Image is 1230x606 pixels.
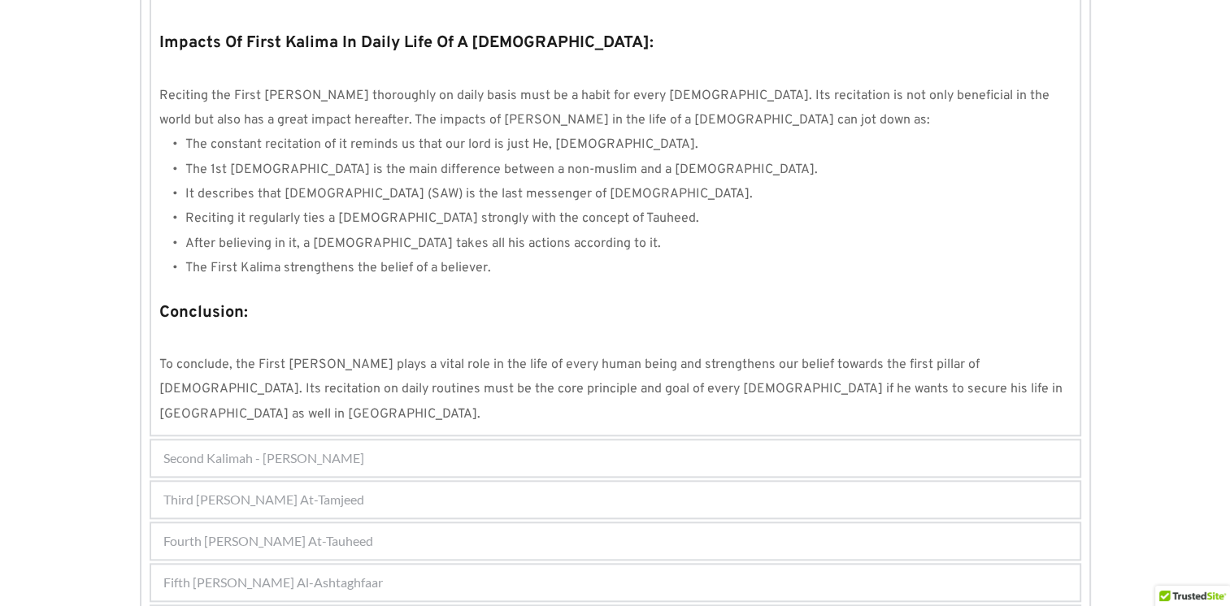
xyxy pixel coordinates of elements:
span: After believing in it, a [DEMOGRAPHIC_DATA] takes all his actions according to it. [185,236,661,252]
span: It describes that [DEMOGRAPHIC_DATA] (SAW) is the last messenger of [DEMOGRAPHIC_DATA]. [185,186,753,202]
span: Second Kalimah - [PERSON_NAME] [163,448,364,468]
span: Fifth [PERSON_NAME] Al-Ashtaghfaar [163,573,383,592]
span: Reciting it regularly ties a [DEMOGRAPHIC_DATA] strongly with the concept of Tauheed. [185,210,699,227]
span: The 1st [DEMOGRAPHIC_DATA] is the main difference between a non-muslim and a [DEMOGRAPHIC_DATA]. [185,162,818,178]
span: The constant recitation of it reminds us that our lord is just He, [DEMOGRAPHIC_DATA]. [185,136,698,153]
strong: Conclusion: [159,302,248,323]
span: Third [PERSON_NAME] At-Tamjeed [163,490,364,509]
strong: Impacts Of First Kalima In Daily Life Of A [DEMOGRAPHIC_DATA]: [159,32,654,54]
span: Fourth [PERSON_NAME] At-Tauheed [163,531,373,551]
span: Reciting the First [PERSON_NAME] thoroughly on daily basis must be a habit for every [DEMOGRAPHIC... [159,88,1053,128]
span: The First Kalima strengthens the belief of a believer. [185,260,491,276]
span: To conclude, the First [PERSON_NAME] plays a vital role in the life of every human being and stre... [159,357,1066,422]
